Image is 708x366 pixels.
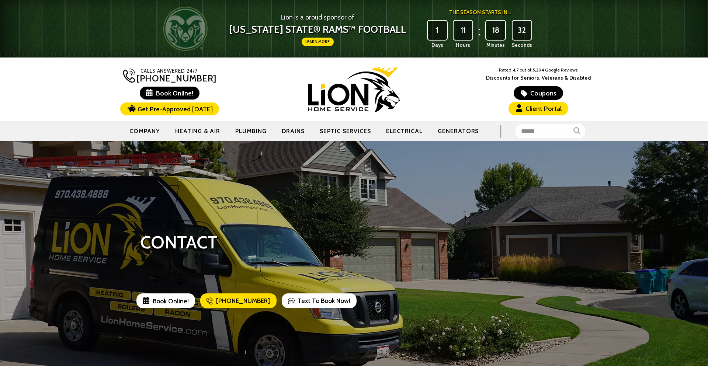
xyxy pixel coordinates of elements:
a: Septic Services [312,122,379,140]
p: Rated 4.7 out of 5,294 Google Reviews [446,66,631,74]
span: Book Online! [136,293,195,308]
div: 1 [428,21,447,40]
a: Get Pre-Approved [DATE] [120,102,219,115]
a: Generators [430,122,486,140]
span: Discounts for Seniors, Veterans & Disabled [448,75,629,80]
span: Days [431,41,443,49]
span: Hours [456,41,470,49]
img: Lion Home Service [308,67,400,112]
a: [PHONE_NUMBER] [123,67,216,83]
a: [PHONE_NUMBER] [200,293,276,308]
div: : [476,21,483,49]
a: Electrical [379,122,430,140]
span: Book Online! [140,87,200,100]
a: Drains [274,122,312,140]
a: Text To Book Now! [282,293,357,308]
a: Learn More [302,38,334,46]
a: Coupons [514,86,563,100]
a: Client Portal [509,102,568,115]
img: CSU Rams logo [163,7,208,51]
span: Minutes [486,41,505,49]
h1: Contact [140,230,218,255]
span: Seconds [512,41,532,49]
div: | [486,121,515,141]
div: 11 [454,21,473,40]
a: Heating & Air [168,122,228,140]
div: 18 [486,21,505,40]
a: Company [122,122,168,140]
span: [US_STATE] State® Rams™ Football [229,23,406,36]
div: The Season Starts in... [449,8,511,17]
img: CSU Sponsor Badge [6,328,79,360]
div: 32 [513,21,532,40]
span: Lion is a proud sponsor of [229,11,406,23]
a: Plumbing [228,122,274,140]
